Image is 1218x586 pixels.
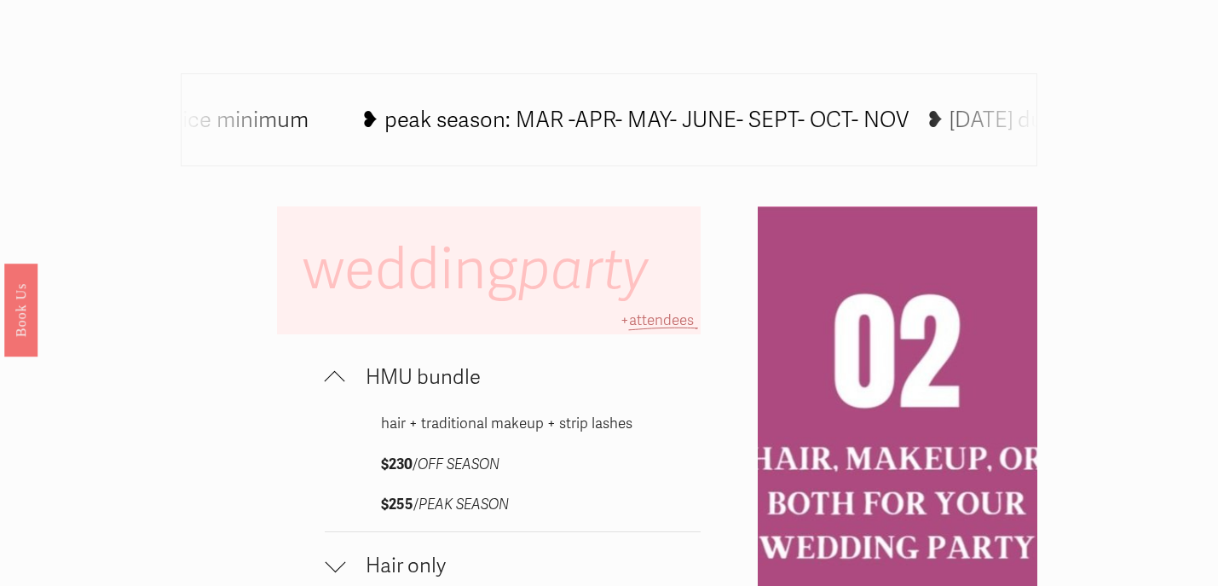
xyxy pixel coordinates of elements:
div: HMU bundle [325,411,700,531]
span: wedding [303,235,661,305]
span: + [621,311,629,329]
span: HMU bundle [345,365,700,390]
p: / [381,452,644,479]
span: Hair only [345,554,700,578]
p: hair + traditional makeup + strip lashes [381,411,644,438]
span: attendees [629,311,694,329]
tspan: ❥ peak season: MAR -APR- MAY- JUNE- SEPT- OCT- NOV [361,107,909,134]
a: Book Us [4,263,38,356]
button: HMU bundle [325,344,700,411]
strong: $255 [381,496,413,513]
p: / [381,492,644,519]
em: party [517,235,649,305]
strong: $230 [381,455,413,473]
em: PEAK SEASON [419,496,509,513]
em: OFF SEASON [418,455,499,473]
